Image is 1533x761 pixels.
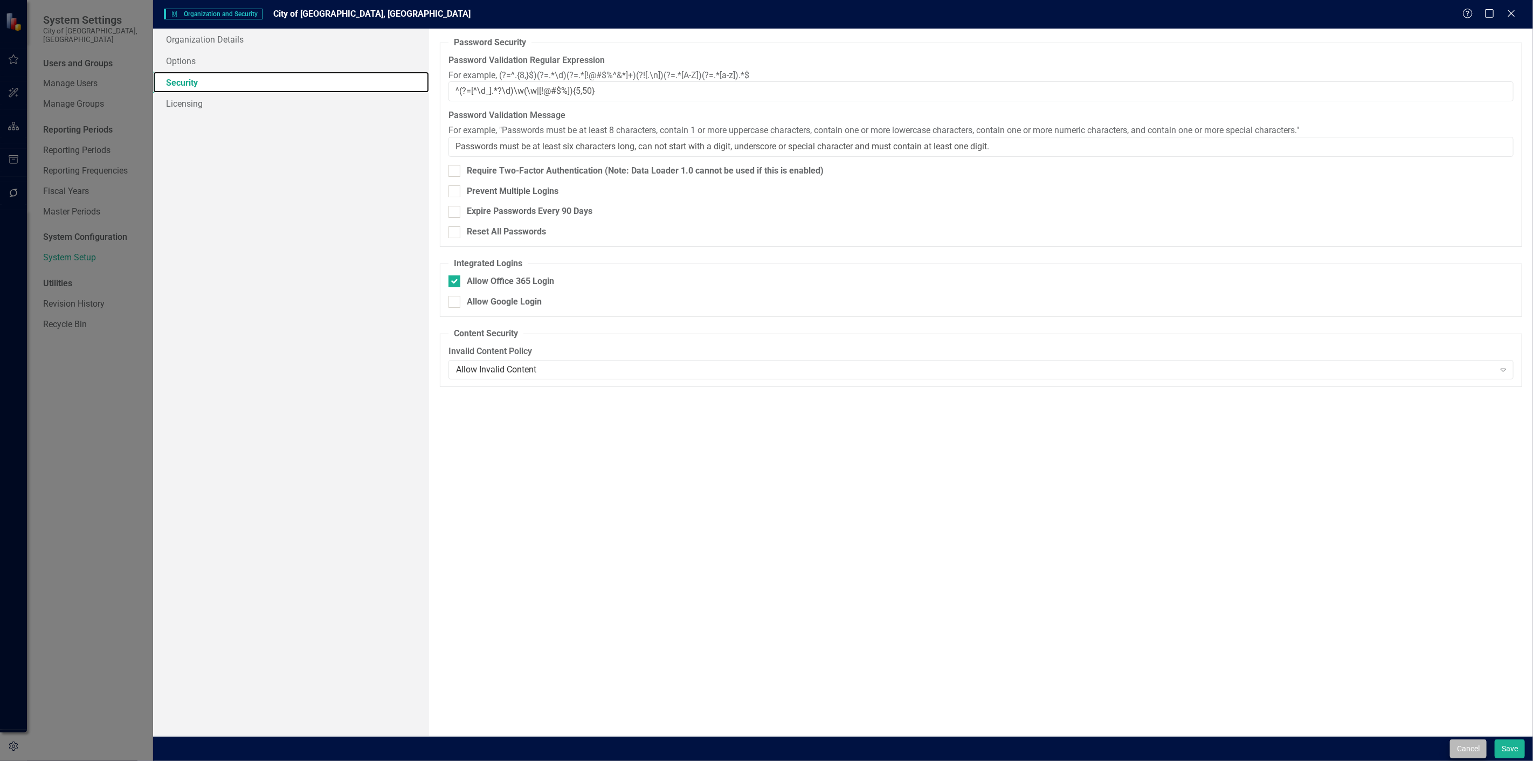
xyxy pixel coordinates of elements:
span: Organization and Security [164,9,262,19]
div: Require Two-Factor Authentication (Note: Data Loader 1.0 cannot be used if this is enabled) [467,165,824,177]
label: Password Validation Message [448,109,1514,122]
span: City of [GEOGRAPHIC_DATA], [GEOGRAPHIC_DATA] [273,9,471,19]
button: Cancel [1450,739,1487,758]
a: Security [153,72,429,93]
a: Options [153,50,429,72]
legend: Integrated Logins [448,258,528,270]
div: Prevent Multiple Logins [467,185,558,198]
span: For example, "Passwords must be at least 8 characters, contain 1 or more uppercase characters, co... [448,125,1299,135]
a: Organization Details [153,29,429,50]
span: For example, (?=^.{8,}$)(?=.*\d)(?=.*[!@#$%^&*]+)(?![.\n])(?=.*[A-Z])(?=.*[a-z]).*$ [448,70,749,80]
button: Save [1495,739,1525,758]
div: Allow Google Login [467,296,542,308]
legend: Password Security [448,37,531,49]
label: Password Validation Regular Expression [448,54,1514,67]
div: Allow Invalid Content [456,364,1494,376]
div: Reset All Passwords [467,226,546,238]
legend: Content Security [448,328,523,340]
a: Licensing [153,93,429,114]
label: Invalid Content Policy [448,345,1514,358]
div: Allow Office 365 Login [467,275,554,288]
div: Expire Passwords Every 90 Days [467,205,592,218]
